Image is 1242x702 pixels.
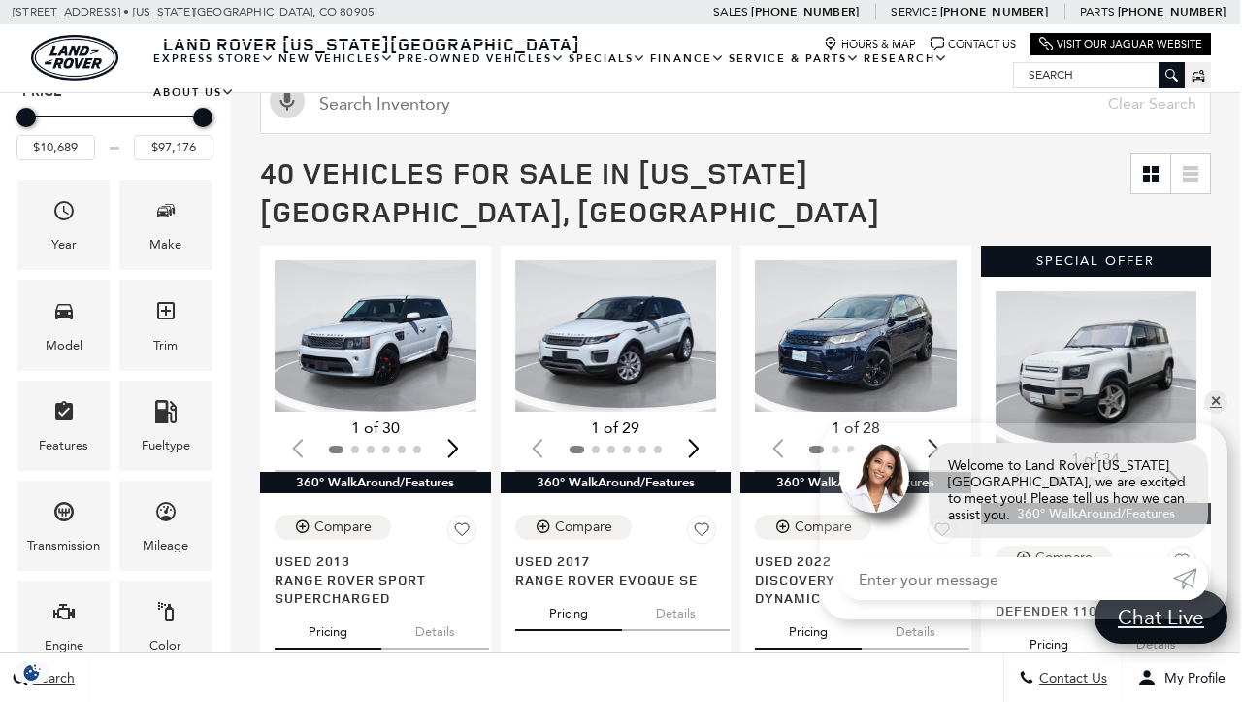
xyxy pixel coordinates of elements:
[119,581,212,671] div: ColorColor
[142,435,190,456] div: Fueltype
[515,260,717,412] img: 2017 Land Rover Range Rover Evoque SE 1
[149,234,181,255] div: Make
[1123,653,1240,702] button: Open user profile menu
[862,42,950,76] a: Research
[687,515,716,552] button: Save Vehicle
[151,42,1013,110] nav: Main Navigation
[740,472,971,493] div: 360° WalkAround/Features
[755,607,862,650] button: pricing tab
[119,481,212,571] div: MileageMileage
[52,194,76,234] span: Year
[143,535,188,556] div: Mileage
[1102,619,1210,662] button: details tab
[193,108,212,127] div: Maximum Price
[795,518,852,536] div: Compare
[134,135,212,160] input: Maximum
[555,518,612,536] div: Compare
[13,5,375,18] a: [STREET_ADDRESS] • [US_STATE][GEOGRAPHIC_DATA], CO 80905
[17,180,110,270] div: YearYear
[163,32,580,55] span: Land Rover [US_STATE][GEOGRAPHIC_DATA]
[31,35,118,81] a: land-rover
[260,472,491,493] div: 360° WalkAround/Features
[314,518,372,536] div: Compare
[680,426,706,469] div: Next slide
[10,662,54,683] section: Click to Open Cookie Consent Modal
[396,42,567,76] a: Pre-Owned Vehicles
[751,4,859,19] a: [PHONE_NUMBER]
[755,515,871,540] button: Compare Vehicle
[940,4,1048,19] a: [PHONE_NUMBER]
[275,552,462,570] span: Used 2013
[1014,63,1184,86] input: Search
[381,607,489,650] button: details tab
[839,443,909,513] img: Agent profile photo
[648,42,727,76] a: Finance
[1034,670,1107,686] span: Contact Us
[515,515,632,540] button: Compare Vehicle
[10,662,54,683] img: Opt-Out Icon
[755,260,957,412] div: 1 / 2
[151,42,277,76] a: EXPRESS STORE
[16,101,212,160] div: Price
[119,280,212,370] div: TrimTrim
[52,294,76,334] span: Model
[275,515,391,540] button: Compare Vehicle
[275,607,381,650] button: pricing tab
[501,472,732,493] div: 360° WalkAround/Features
[515,418,717,439] div: 1 of 29
[17,581,110,671] div: EngineEngine
[153,335,178,356] div: Trim
[824,37,916,51] a: Hours & Map
[981,246,1212,277] div: Special Offer
[151,76,237,110] a: About Us
[447,515,476,552] button: Save Vehicle
[151,32,592,55] a: Land Rover [US_STATE][GEOGRAPHIC_DATA]
[996,291,1197,443] img: 2020 Land Rover Defender 110 SE 1
[929,443,1208,538] div: Welcome to Land Rover [US_STATE][GEOGRAPHIC_DATA], we are excited to meet you! Please tell us how...
[154,595,178,635] span: Color
[119,381,212,471] div: FueltypeFueltype
[996,291,1197,443] div: 1 / 2
[275,260,476,412] img: 2013 Land Rover Range Rover Sport Supercharged 1
[713,5,748,18] span: Sales
[46,335,82,356] div: Model
[755,552,942,570] span: Used 2022
[260,152,880,231] span: 40 Vehicles for Sale in [US_STATE][GEOGRAPHIC_DATA], [GEOGRAPHIC_DATA]
[16,108,36,127] div: Minimum Price
[839,557,1173,600] input: Enter your message
[891,5,936,18] span: Service
[277,42,396,76] a: New Vehicles
[755,570,942,607] span: Discovery Sport S R-Dynamic
[275,552,476,607] a: Used 2013Range Rover Sport Supercharged
[1080,5,1115,18] span: Parts
[755,260,957,412] img: 2022 Land Rover Discovery Sport S R-Dynamic 1
[755,552,957,607] a: Used 2022Discovery Sport S R-Dynamic
[996,619,1102,662] button: pricing tab
[515,552,703,570] span: Used 2017
[39,435,88,456] div: Features
[154,395,178,435] span: Fueltype
[149,635,181,656] div: Color
[31,35,118,81] img: Land Rover
[275,418,476,439] div: 1 of 30
[17,280,110,370] div: ModelModel
[154,294,178,334] span: Trim
[52,495,76,535] span: Transmission
[755,418,957,439] div: 1 of 28
[1118,4,1226,19] a: [PHONE_NUMBER]
[275,260,476,412] div: 1 / 2
[119,180,212,270] div: MakeMake
[51,234,77,255] div: Year
[622,588,730,631] button: details tab
[727,42,862,76] a: Service & Parts
[862,607,969,650] button: details tab
[17,381,110,471] div: FeaturesFeatures
[515,552,717,588] a: Used 2017Range Rover Evoque SE
[154,495,178,535] span: Mileage
[515,260,717,412] div: 1 / 2
[931,37,1016,51] a: Contact Us
[567,42,648,76] a: Specials
[275,570,462,607] span: Range Rover Sport Supercharged
[441,426,467,469] div: Next slide
[17,481,110,571] div: TransmissionTransmission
